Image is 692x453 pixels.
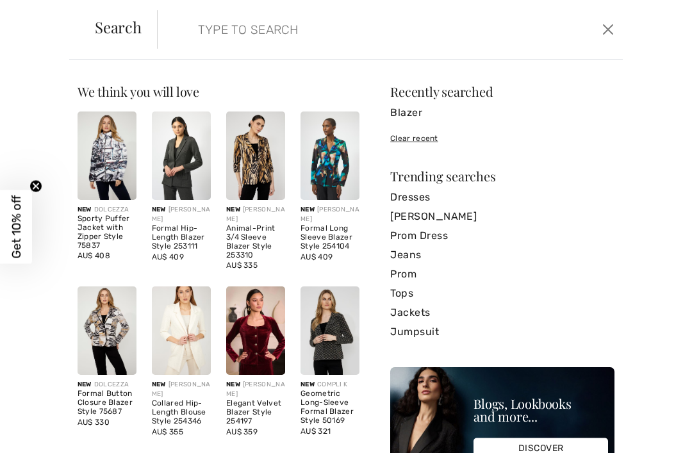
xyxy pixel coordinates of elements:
[301,380,359,390] div: COMPLI K
[226,286,285,375] img: Elegant Velvet Blazer Style 254197. Burgundy
[78,205,136,215] div: DOLCEZZA
[301,111,359,200] img: Formal Long Sleeve Blazer Style 254104. Black/Multi
[78,390,136,416] div: Formal Button Closure Blazer Style 75687
[390,322,614,342] a: Jumpsuit
[390,133,614,144] div: Clear recent
[152,111,211,200] img: Formal Hip-Length Blazer Style 253111. Grey melange
[301,205,359,224] div: [PERSON_NAME]
[226,261,258,270] span: AU$ 335
[78,380,136,390] div: DOLCEZZA
[78,206,92,213] span: New
[390,103,614,122] a: Blazer
[226,111,285,200] img: Animal-Print 3/4 Sleeve Blazer Style 253310. Black/Gold
[78,381,92,388] span: New
[226,427,258,436] span: AU$ 359
[390,284,614,303] a: Tops
[152,252,184,261] span: AU$ 409
[78,111,136,200] img: Sporty Puffer Jacket with Zipper Style 75837. As sample
[152,224,211,251] div: Formal Hip-Length Blazer Style 253111
[390,85,614,98] div: Recently searched
[226,205,285,224] div: [PERSON_NAME]
[78,418,110,427] span: AU$ 330
[390,245,614,265] a: Jeans
[226,381,240,388] span: New
[226,380,285,399] div: [PERSON_NAME]
[29,9,56,21] span: Help
[390,226,614,245] a: Prom Dress
[9,195,24,258] span: Get 10% off
[301,381,315,388] span: New
[390,265,614,284] a: Prom
[226,206,240,213] span: New
[152,205,211,224] div: [PERSON_NAME]
[390,207,614,226] a: [PERSON_NAME]
[152,399,211,425] div: Collared Hip-Length Blouse Style 254346
[390,170,614,183] div: Trending searches
[390,303,614,322] a: Jackets
[188,10,497,49] input: TYPE TO SEARCH
[599,19,618,40] button: Close
[474,397,608,423] div: Blogs, Lookbooks and more...
[301,206,315,213] span: New
[301,427,331,436] span: AU$ 321
[226,399,285,425] div: Elegant Velvet Blazer Style 254197
[152,206,166,213] span: New
[29,179,42,192] button: Close teaser
[78,83,199,100] span: We think you will love
[301,252,333,261] span: AU$ 409
[301,390,359,425] div: Geometric Long-Sleeve Formal Blazer Style 50169
[152,380,211,399] div: [PERSON_NAME]
[152,427,183,436] span: AU$ 355
[78,215,136,250] div: Sporty Puffer Jacket with Zipper Style 75837
[95,19,142,35] span: Search
[78,286,136,375] img: Formal Button Closure Blazer Style 75687. As sample
[301,224,359,251] div: Formal Long Sleeve Blazer Style 254104
[301,286,359,375] img: Geometric Long-Sleeve Formal Blazer Style 50169. As sample
[152,381,166,388] span: New
[226,224,285,259] div: Animal-Print 3/4 Sleeve Blazer Style 253310
[78,251,110,260] span: AU$ 408
[152,286,211,375] img: Collared Hip-Length Blouse Style 254346. Vanilla
[390,188,614,207] a: Dresses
